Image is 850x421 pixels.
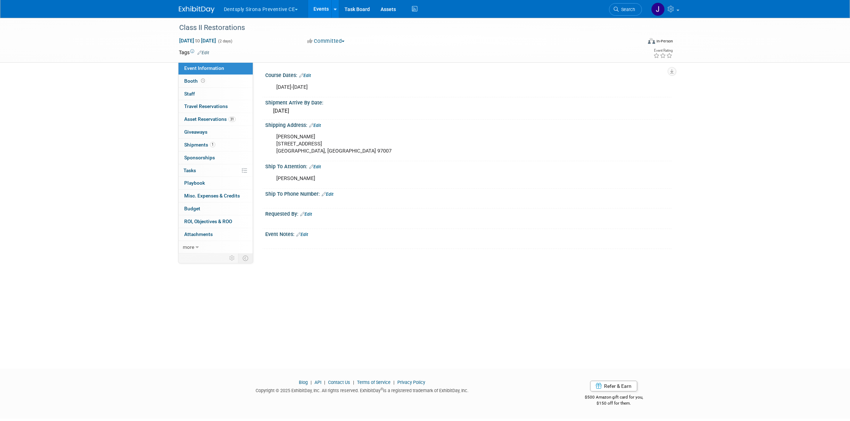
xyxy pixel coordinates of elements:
a: Misc. Expenses & Credits [178,190,253,202]
a: Booth [178,75,253,87]
div: Class II Restorations [177,21,631,34]
span: Event Information [184,65,224,71]
a: Giveaways [178,126,253,138]
a: Blog [299,380,308,385]
a: more [178,241,253,253]
div: Requested By: [265,209,672,218]
img: ExhibitDay [179,6,215,13]
span: Attachments [184,231,213,237]
div: Event Format [600,37,673,48]
a: Tasks [178,164,253,177]
div: Course Dates: [265,70,672,79]
td: Personalize Event Tab Strip [226,253,238,263]
div: Shipping Address: [265,120,672,129]
span: Staff [184,91,195,97]
span: (2 days) [217,39,232,43]
td: Toggle Event Tabs [238,253,253,263]
span: Shipments [184,142,215,148]
a: Terms of Service [357,380,391,385]
span: [DATE] [DATE] [179,37,216,44]
div: [DATE]-[DATE] [271,80,593,94]
span: Booth not reserved yet [200,78,206,83]
span: to [194,38,201,43]
a: Edit [300,212,312,217]
span: | [322,380,327,385]
span: Search [619,7,635,12]
span: Asset Reservations [184,116,236,122]
img: Format-Inperson.png [648,38,655,44]
span: Misc. Expenses & Credits [184,193,240,199]
span: Sponsorships [184,155,215,160]
a: Shipments1 [178,139,253,151]
a: Contact Us [328,380,350,385]
a: Edit [322,192,333,197]
span: | [392,380,396,385]
a: Playbook [178,177,253,189]
a: Budget [178,202,253,215]
span: Booth [184,78,206,84]
span: more [183,244,194,250]
span: Giveaways [184,129,207,135]
div: Ship To Attention: [265,161,672,170]
a: API [315,380,321,385]
a: Edit [197,50,209,55]
span: ROI, Objectives & ROO [184,219,232,224]
span: 1 [210,142,215,147]
a: ROI, Objectives & ROO [178,215,253,228]
a: Edit [309,123,321,128]
span: Travel Reservations [184,103,228,109]
div: [PERSON_NAME] [271,171,593,186]
a: Staff [178,88,253,100]
a: Edit [309,164,321,169]
a: Privacy Policy [397,380,425,385]
div: Event Notes: [265,229,672,238]
button: Committed [305,37,347,45]
sup: ® [381,387,383,391]
div: $150 off for them. [556,400,672,406]
div: In-Person [656,38,673,44]
div: Event Rating [653,49,673,52]
a: Sponsorships [178,152,253,164]
span: 31 [228,117,236,122]
a: Travel Reservations [178,100,253,113]
div: $500 Amazon gift card for you, [556,390,672,406]
div: Copyright © 2025 ExhibitDay, Inc. All rights reserved. ExhibitDay is a registered trademark of Ex... [179,386,546,394]
div: Shipment Arrive By Date: [265,97,672,106]
span: Tasks [183,168,196,173]
div: [PERSON_NAME] [STREET_ADDRESS] [GEOGRAPHIC_DATA], [GEOGRAPHIC_DATA] 97007 [271,130,593,158]
img: Justin Newborn [651,2,665,16]
a: Refer & Earn [590,381,637,391]
a: Edit [296,232,308,237]
a: Edit [299,73,311,78]
span: | [309,380,313,385]
a: Asset Reservations31 [178,113,253,125]
div: Ship To Phone Number: [265,189,672,198]
td: Tags [179,49,209,56]
a: Event Information [178,62,253,75]
span: Playbook [184,180,205,186]
span: | [351,380,356,385]
a: Search [609,3,642,16]
a: Attachments [178,228,253,241]
span: Budget [184,206,200,211]
div: [DATE] [271,106,666,117]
